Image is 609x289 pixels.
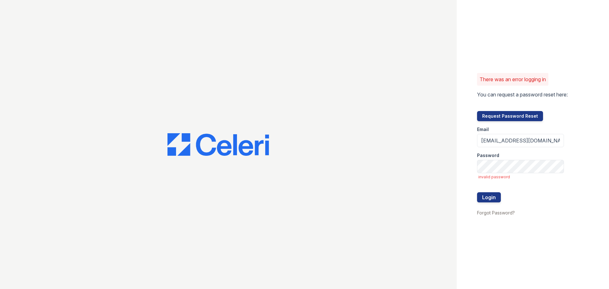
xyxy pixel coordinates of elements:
[477,91,568,98] p: You can request a password reset here:
[477,210,515,215] a: Forgot Password?
[480,76,546,83] p: There was an error logging in
[477,126,489,133] label: Email
[478,174,564,180] span: invalid password
[477,192,501,202] button: Login
[477,152,499,159] label: Password
[167,133,269,156] img: CE_Logo_Blue-a8612792a0a2168367f1c8372b55b34899dd931a85d93a1a3d3e32e68fde9ad4.png
[477,111,543,121] button: Request Password Reset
